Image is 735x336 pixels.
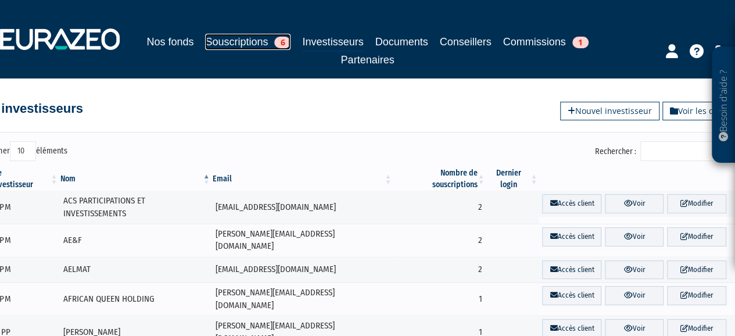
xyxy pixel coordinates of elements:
a: Modifier [667,260,726,280]
select: Afficheréléments [10,141,36,161]
td: [EMAIL_ADDRESS][DOMAIN_NAME] [211,191,393,224]
a: Conseillers [440,34,492,50]
a: Nouvel investisseur [560,102,659,120]
p: Besoin d'aide ? [717,53,730,158]
th: Email : activer pour trier la colonne par ordre croissant [211,167,393,191]
td: [PERSON_NAME][EMAIL_ADDRESS][DOMAIN_NAME] [211,224,393,257]
a: Investisseurs [302,34,363,52]
span: 1 [572,37,589,48]
th: Dernier login : activer pour trier la colonne par ordre croissant [486,167,539,191]
a: Modifier [667,286,726,305]
a: Accès client [542,286,601,305]
a: Commissions1 [503,34,589,50]
a: Voir [605,194,664,213]
a: Modifier [667,194,726,213]
a: Accès client [542,194,601,213]
a: Souscriptions6 [205,34,291,50]
td: 2 [393,191,486,224]
a: Nos fonds [146,34,193,50]
td: 2 [393,224,486,257]
a: Voir [605,227,664,246]
a: Modifier [667,227,726,246]
a: Voir [605,260,664,280]
td: AE&F [59,224,211,257]
th: Nom : activer pour trier la colonne par ordre d&eacute;croissant [59,167,211,191]
a: Accès client [542,260,601,280]
td: 1 [393,283,486,316]
td: AFRICAN QUEEN HOLDING [59,283,211,316]
th: Nombre de souscriptions : activer pour trier la colonne par ordre croissant [393,167,486,191]
span: 6 [274,37,291,48]
a: Partenaires [340,52,394,68]
a: Accès client [542,227,601,246]
td: [EMAIL_ADDRESS][DOMAIN_NAME] [211,257,393,283]
td: 2 [393,257,486,283]
a: Documents [375,34,428,50]
a: Voir [605,286,664,305]
td: AELMAT [59,257,211,283]
td: [PERSON_NAME][EMAIL_ADDRESS][DOMAIN_NAME] [211,283,393,316]
td: ACS PARTICIPATIONS ET INVESTISSEMENTS [59,191,211,224]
